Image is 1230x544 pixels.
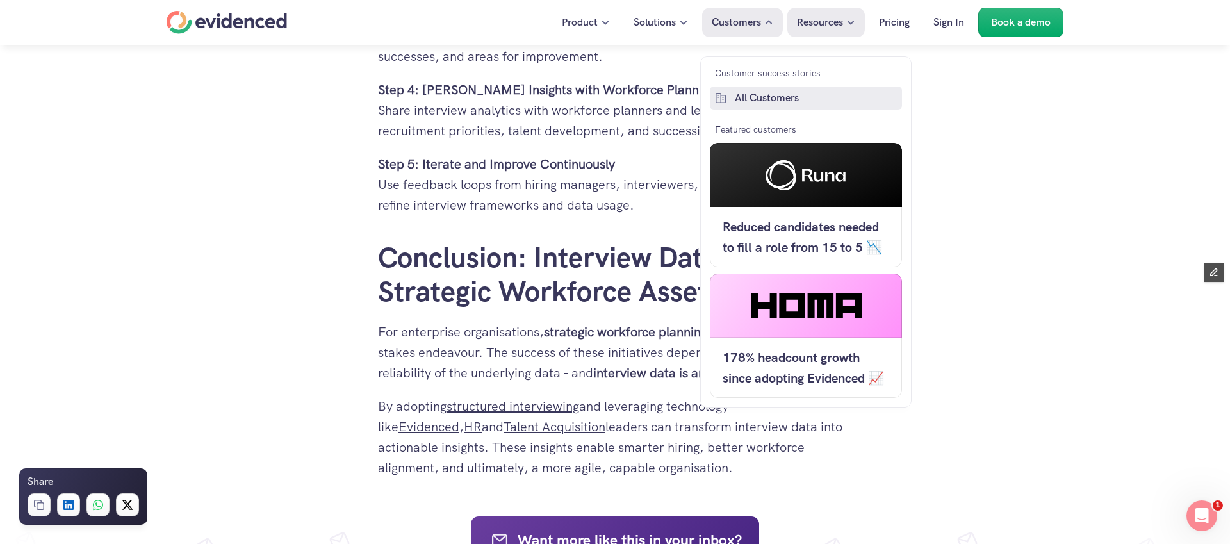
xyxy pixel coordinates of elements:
a: Evidenced [398,418,459,435]
p: By adopting and leveraging technology like , and leaders can transform interview data into action... [378,396,852,478]
a: HR [464,418,482,435]
a: Reduced candidates needed to fill a role from 15 to 5 📉 [710,143,902,267]
p: Featured customers [715,122,796,136]
p: Resources [797,14,843,31]
p: Share interview analytics with workforce planners and leadership to inform recruitment priorities... [378,79,852,141]
strong: Step 5: Iterate and Improve Continuously [378,156,615,172]
p: Customers [712,14,761,31]
a: structured interviewing [447,398,579,415]
h5: 178% headcount growth since adopting Evidenced 📈 [723,347,889,388]
iframe: Intercom live chat [1186,500,1217,531]
p: Pricing [879,14,910,31]
a: Conclusion: Interview Data as a Strategic Workforce Asset [378,239,781,309]
a: All Customers [710,87,902,110]
a: Sign In [924,8,974,37]
p: Sign In [933,14,964,31]
button: Edit Framer Content [1204,263,1224,282]
p: Use feedback loops from hiring managers, interviewers, and workforce planners to refine interview... [378,154,852,215]
a: Talent Acquisition [504,418,605,435]
a: Pricing [869,8,919,37]
p: Product [562,14,598,31]
p: For enterprise organisations, is a complex, high-stakes endeavour. The success of these initiativ... [378,322,852,383]
strong: strategic workforce planning [544,324,707,340]
h6: Share [28,474,53,490]
strong: interview data is among the most valuable [593,365,835,381]
p: All Customers [735,90,899,106]
a: Book a demo [978,8,1063,37]
a: Home [167,11,287,34]
p: Customer success stories [715,66,821,80]
span: 1 [1213,500,1223,511]
strong: Step 4: [PERSON_NAME] Insights with Workforce Planning Goals [378,81,751,98]
p: Solutions [634,14,676,31]
h5: Reduced candidates needed to fill a role from 15 to 5 📉 [723,217,889,258]
p: Book a demo [991,14,1051,31]
a: 178% headcount growth since adopting Evidenced 📈 [710,274,902,398]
